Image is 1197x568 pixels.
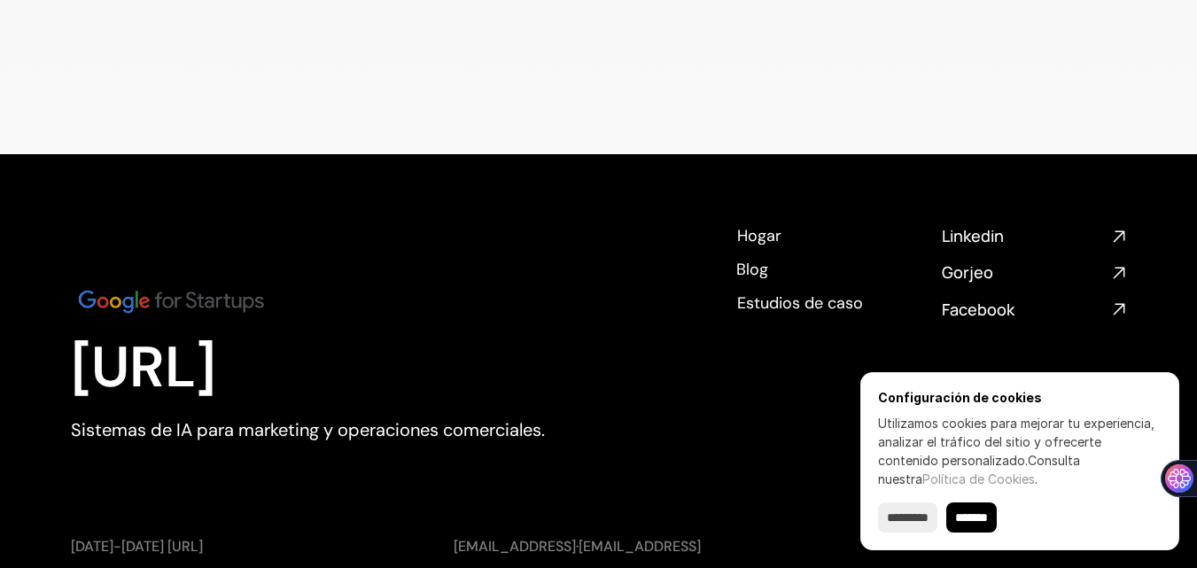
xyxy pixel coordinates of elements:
[71,537,203,556] font: [DATE]-[DATE] [URL]
[942,299,1014,320] font: Facebook
[878,390,1042,405] font: Configuración de cookies
[878,416,1154,468] font: Utilizamos cookies para mejorar tu experiencia, analizar el tráfico del sitio y ofrecerte conteni...
[454,537,576,556] a: [EMAIL_ADDRESS]
[942,225,1126,247] a: Linkedin
[737,292,863,314] font: Estudios de caso
[579,537,701,556] a: [EMAIL_ADDRESS]
[942,225,1126,321] nav: Enlaces de redes sociales
[942,225,1004,246] font: Linkedin
[736,225,921,312] nav: Navegación de pie de página
[737,225,781,246] font: Hogar
[836,538,963,556] a: Condiciones de uso
[922,471,1035,486] a: Política de Cookies
[942,261,993,283] font: Gorjeo
[576,537,579,556] font: ·
[942,299,1126,321] a: Facebook
[736,225,782,245] a: Hogar
[1035,471,1038,486] font: .
[736,292,865,312] a: Estudios de caso
[71,331,216,404] font: [URL]
[71,418,545,441] font: Sistemas de IA para marketing y operaciones comerciales.
[942,261,1126,284] a: Gorjeo
[736,259,769,278] a: Blog
[736,259,768,280] font: Blog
